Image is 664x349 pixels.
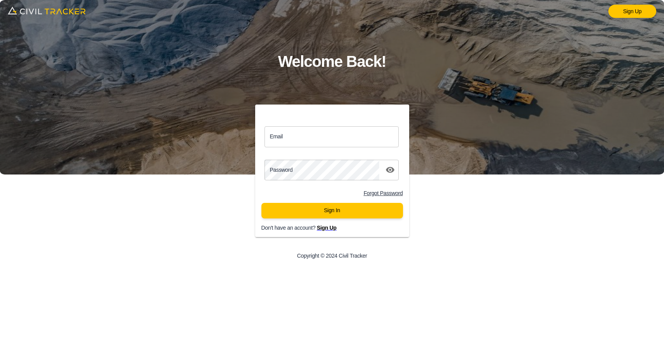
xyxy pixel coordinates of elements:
button: Sign In [261,203,403,218]
h1: Welcome Back! [278,49,386,74]
a: Sign Up [317,225,336,231]
button: toggle password visibility [382,162,398,178]
img: logo [8,4,86,17]
p: Don't have an account? [261,225,415,231]
p: Copyright © 2024 Civil Tracker [297,253,367,259]
input: email [265,126,399,147]
a: Forgot Password [364,190,403,196]
a: Sign Up [608,5,656,18]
